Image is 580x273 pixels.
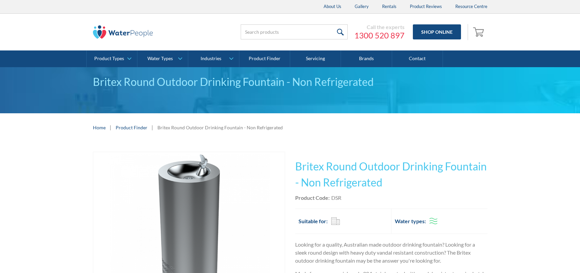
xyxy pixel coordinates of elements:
a: Servicing [290,50,341,67]
a: Product Types [87,50,137,67]
strong: Product Code: [295,194,330,201]
div: | [109,123,112,131]
img: The Water People [93,25,153,39]
a: Home [93,124,106,131]
h2: Water types: [395,217,426,225]
a: Product Finder [116,124,147,131]
input: Search products [241,24,348,39]
div: Water Types [147,56,173,61]
a: Open empty cart [471,24,487,40]
a: Brands [341,50,392,67]
h2: Suitable for: [299,217,328,225]
a: Industries [188,50,239,67]
div: Britex Round Outdoor Drinking Fountain - Non Refrigerated [157,124,283,131]
a: Product Finder [239,50,290,67]
div: Product Types [94,56,124,61]
a: Water Types [137,50,188,67]
a: Contact [392,50,443,67]
p: Looking for a quality, Australian made outdoor drinking fountain? Looking for a sleek round desig... [295,241,487,265]
div: Industries [201,56,221,61]
h1: Britex Round Outdoor Drinking Fountain - Non Refrigerated [295,158,487,190]
div: Britex Round Outdoor Drinking Fountain - Non Refrigerated [93,74,487,90]
a: 1300 520 897 [354,30,404,40]
div: | [151,123,154,131]
div: Call the experts [354,24,404,30]
div: DSR [331,194,341,202]
a: Shop Online [413,24,461,39]
img: shopping cart [473,26,486,37]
